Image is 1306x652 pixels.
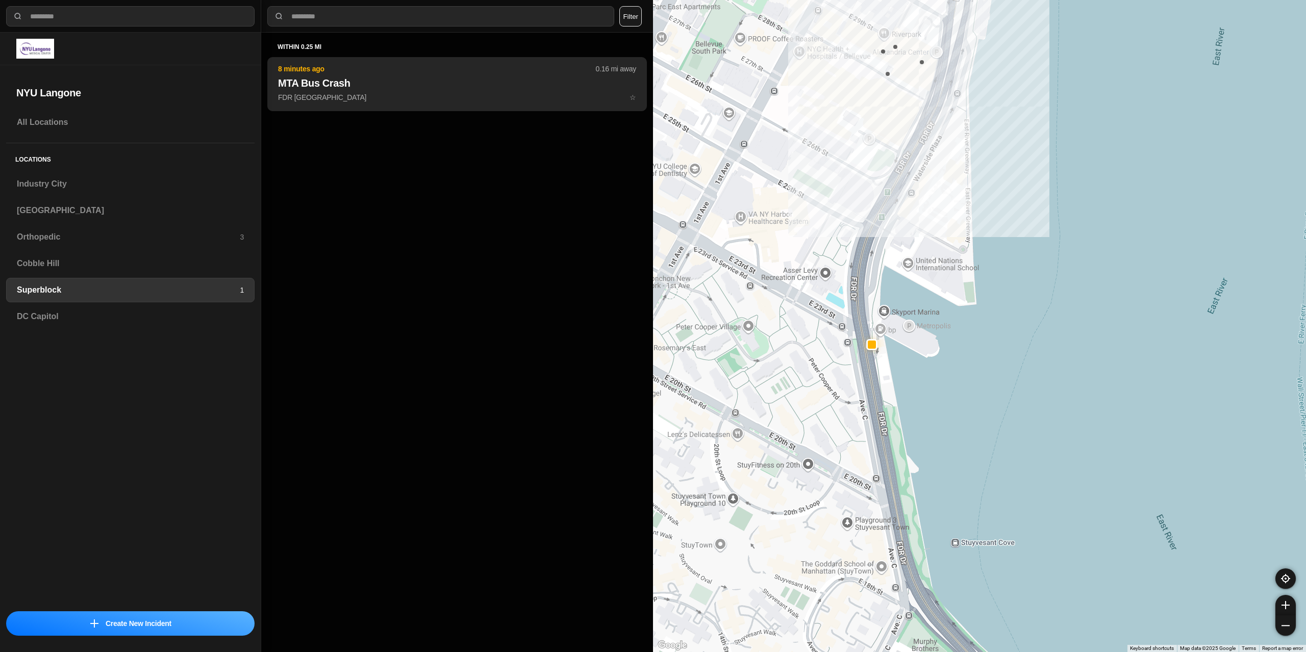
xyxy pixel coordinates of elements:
img: zoom-out [1282,621,1290,630]
button: iconCreate New Incident [6,611,255,636]
span: star [630,93,636,101]
h3: Orthopedic [17,231,240,243]
img: icon [90,619,98,628]
p: Create New Incident [106,618,171,629]
p: FDR [GEOGRAPHIC_DATA] [278,92,636,102]
h5: within 0.25 mi [278,43,637,51]
h5: Locations [6,143,255,172]
a: Terms (opens in new tab) [1242,645,1256,651]
h2: NYU Langone [16,86,244,100]
button: Filter [619,6,642,27]
a: Report a map error [1262,645,1303,651]
img: Google [656,639,689,652]
a: 8 minutes ago0.16 mi awayMTA Bus CrashFDR [GEOGRAPHIC_DATA]star [267,93,647,101]
a: Industry City [6,172,255,196]
h2: MTA Bus Crash [278,76,636,90]
h3: Cobble Hill [17,257,244,270]
p: 3 [240,232,244,242]
p: 1 [240,285,244,295]
button: zoom-out [1275,615,1296,636]
h3: Industry City [17,178,244,190]
a: [GEOGRAPHIC_DATA] [6,198,255,223]
button: recenter [1275,568,1296,589]
img: search [13,11,23,21]
h3: All Locations [17,116,244,128]
p: 8 minutes ago [278,64,596,74]
span: Map data ©2025 Google [1180,645,1236,651]
img: logo [16,39,54,59]
button: zoom-in [1275,595,1296,615]
a: Superblock1 [6,278,255,302]
a: Open this area in Google Maps (opens a new window) [656,639,689,652]
img: search [274,11,284,21]
button: 8 minutes ago0.16 mi awayMTA Bus CrashFDR [GEOGRAPHIC_DATA]star [267,57,647,111]
a: Cobble Hill [6,251,255,276]
a: Orthopedic3 [6,225,255,249]
h3: Superblock [17,284,240,296]
button: Keyboard shortcuts [1130,645,1174,652]
h3: [GEOGRAPHIC_DATA] [17,204,244,217]
h3: DC Capitol [17,310,244,323]
p: 0.16 mi away [596,64,636,74]
img: zoom-in [1282,601,1290,609]
a: DC Capitol [6,304,255,329]
a: All Locations [6,110,255,135]
img: recenter [1281,574,1290,583]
